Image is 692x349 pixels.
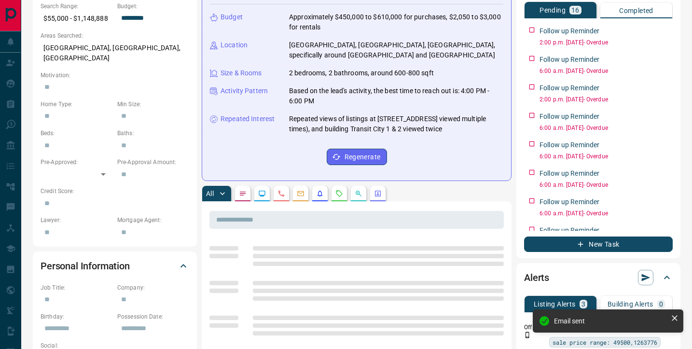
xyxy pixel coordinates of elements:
p: $55,000 - $1,148,888 [41,11,112,27]
p: 2:00 p.m. [DATE] - Overdue [540,38,673,47]
p: Repeated views of listings at [STREET_ADDRESS] viewed multiple times), and building Transit City ... [289,114,503,134]
p: Off [524,323,543,332]
p: Pending [540,7,566,14]
p: Possession Date: [117,312,189,321]
p: Pre-Approval Amount: [117,158,189,167]
p: Budget: [117,2,189,11]
div: Personal Information [41,254,189,278]
svg: Calls [277,190,285,197]
p: Follow up Reminder [540,55,599,65]
p: Listing Alerts [534,301,576,307]
p: 6:00 a.m. [DATE] - Overdue [540,209,673,218]
svg: Listing Alerts [316,190,324,197]
p: Beds: [41,129,112,138]
p: Mortgage Agent: [117,216,189,224]
p: Search Range: [41,2,112,11]
p: Repeated Interest [221,114,275,124]
p: Company: [117,283,189,292]
p: Follow up Reminder [540,225,599,236]
p: Follow up Reminder [540,83,599,93]
p: Areas Searched: [41,31,189,40]
button: New Task [524,237,673,252]
h2: Personal Information [41,258,130,274]
svg: Agent Actions [374,190,382,197]
p: Follow up Reminder [540,168,599,179]
p: [GEOGRAPHIC_DATA], [GEOGRAPHIC_DATA], [GEOGRAPHIC_DATA] [41,40,189,66]
p: 6:00 a.m. [DATE] - Overdue [540,124,673,132]
p: Min Size: [117,100,189,109]
p: Motivation: [41,71,189,80]
p: Activity Pattern [221,86,268,96]
p: Follow up Reminder [540,197,599,207]
p: Location [221,40,248,50]
p: 0 [659,301,663,307]
p: [GEOGRAPHIC_DATA], [GEOGRAPHIC_DATA], [GEOGRAPHIC_DATA], specifically around [GEOGRAPHIC_DATA] an... [289,40,503,60]
svg: Lead Browsing Activity [258,190,266,197]
svg: Notes [239,190,247,197]
p: Budget [221,12,243,22]
svg: Emails [297,190,304,197]
p: Baths: [117,129,189,138]
p: Pre-Approved: [41,158,112,167]
p: Lawyer: [41,216,112,224]
p: All [206,190,214,197]
p: 2:00 p.m. [DATE] - Overdue [540,95,673,104]
p: Home Type: [41,100,112,109]
p: 6:00 a.m. [DATE] - Overdue [540,152,673,161]
p: 16 [571,7,580,14]
p: Birthday: [41,312,112,321]
p: 2 bedrooms, 2 bathrooms, around 600-800 sqft [289,68,434,78]
p: 3 [581,301,585,307]
div: Alerts [524,266,673,289]
p: Follow up Reminder [540,112,599,122]
p: Follow up Reminder [540,140,599,150]
p: Credit Score: [41,187,189,195]
svg: Push Notification Only [524,332,531,338]
p: Completed [619,7,653,14]
span: sale price range: 49500,1263776 [553,337,657,347]
h2: Alerts [524,270,549,285]
button: Regenerate [327,149,387,165]
p: Job Title: [41,283,112,292]
p: Based on the lead's activity, the best time to reach out is: 4:00 PM - 6:00 PM [289,86,503,106]
p: 6:00 a.m. [DATE] - Overdue [540,67,673,75]
p: 6:00 a.m. [DATE] - Overdue [540,181,673,189]
p: Size & Rooms [221,68,262,78]
p: Follow up Reminder [540,26,599,36]
svg: Requests [335,190,343,197]
svg: Opportunities [355,190,362,197]
div: Email sent [554,317,667,325]
p: Building Alerts [608,301,653,307]
p: Approximately $450,000 to $610,000 for purchases, $2,050 to $3,000 for rentals [289,12,503,32]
